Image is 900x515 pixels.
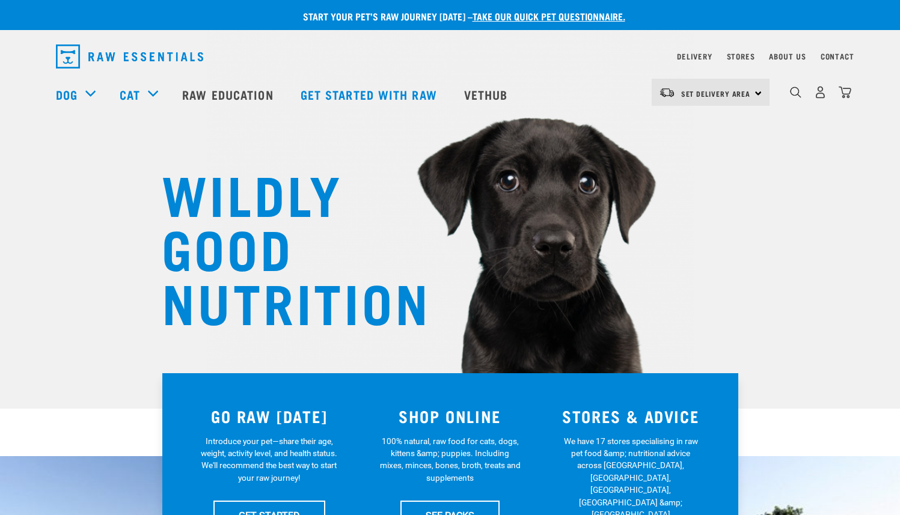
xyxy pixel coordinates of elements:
[162,165,402,328] h1: WILDLY GOOD NUTRITION
[548,407,714,425] h3: STORES & ADVICE
[120,85,140,103] a: Cat
[198,435,340,484] p: Introduce your pet—share their age, weight, activity level, and health status. We'll recommend th...
[677,54,712,58] a: Delivery
[839,86,851,99] img: home-icon@2x.png
[727,54,755,58] a: Stores
[814,86,827,99] img: user.png
[379,435,521,484] p: 100% natural, raw food for cats, dogs, kittens &amp; puppies. Including mixes, minces, bones, bro...
[367,407,533,425] h3: SHOP ONLINE
[56,44,203,69] img: Raw Essentials Logo
[46,40,854,73] nav: dropdown navigation
[681,91,751,96] span: Set Delivery Area
[659,87,675,98] img: van-moving.png
[452,70,523,118] a: Vethub
[790,87,801,98] img: home-icon-1@2x.png
[821,54,854,58] a: Contact
[56,85,78,103] a: Dog
[170,70,288,118] a: Raw Education
[769,54,806,58] a: About Us
[473,13,625,19] a: take our quick pet questionnaire.
[186,407,353,425] h3: GO RAW [DATE]
[289,70,452,118] a: Get started with Raw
